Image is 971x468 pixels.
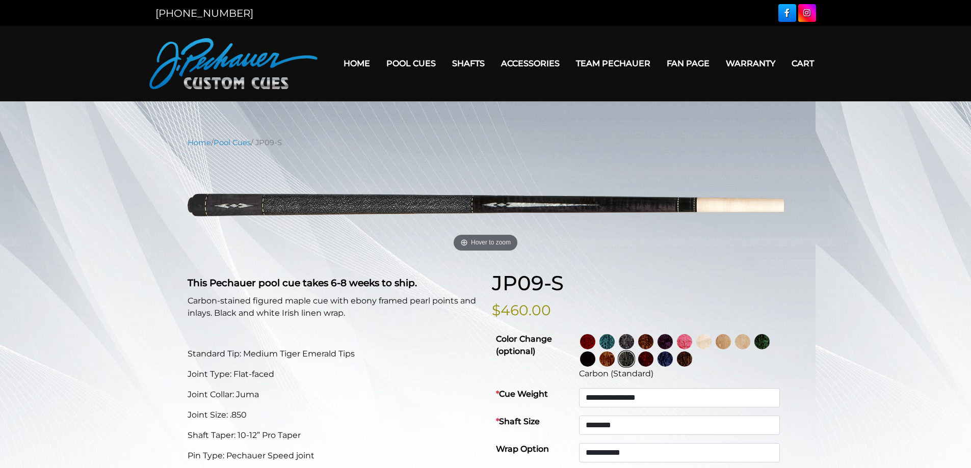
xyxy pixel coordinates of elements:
[619,334,634,349] img: Smoke
[496,334,552,356] strong: Color Change (optional)
[188,295,480,319] p: Carbon-stained figured maple cue with ebony framed pearl points and inlays. Black and white Irish...
[580,351,595,367] img: Ebony
[188,409,480,421] p: Joint Size: .850
[188,429,480,442] p: Shaft Taper: 10-12” Pro Taper
[658,351,673,367] img: Blue
[188,389,480,401] p: Joint Collar: Juma
[677,334,692,349] img: Pink
[188,137,784,148] nav: Breadcrumb
[568,50,659,76] a: Team Pechauer
[214,138,251,147] a: Pool Cues
[188,348,480,360] p: Standard Tip: Medium Tiger Emerald Tips
[188,138,211,147] a: Home
[619,351,634,367] img: Carbon
[580,334,595,349] img: Wine
[378,50,444,76] a: Pool Cues
[599,351,615,367] img: Chestnut
[599,334,615,349] img: Turquoise
[677,351,692,367] img: Black Palm
[496,417,540,426] strong: Shaft Size
[783,50,822,76] a: Cart
[188,277,417,289] strong: This Pechauer pool cue takes 6-8 weeks to ship.
[696,334,712,349] img: No Stain
[579,368,780,380] div: Carbon (Standard)
[492,271,784,295] h1: JP09-S
[188,156,784,255] a: Hover to zoom
[496,389,548,399] strong: Cue Weight
[638,351,653,367] img: Burgundy
[493,50,568,76] a: Accessories
[188,368,480,380] p: Joint Type: Flat-faced
[658,334,673,349] img: Purple
[754,334,770,349] img: Green
[735,334,750,349] img: Light Natural
[716,334,731,349] img: Natural
[155,7,253,19] a: [PHONE_NUMBER]
[496,444,549,454] strong: Wrap Option
[638,334,653,349] img: Rose
[659,50,718,76] a: Fan Page
[492,301,551,319] bdi: $460.00
[149,38,318,89] img: Pechauer Custom Cues
[444,50,493,76] a: Shafts
[188,450,480,462] p: Pin Type: Pechauer Speed joint
[718,50,783,76] a: Warranty
[335,50,378,76] a: Home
